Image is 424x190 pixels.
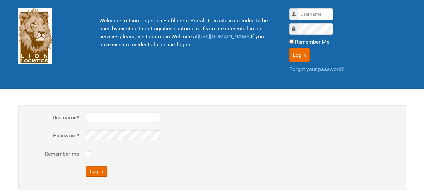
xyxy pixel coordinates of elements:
[289,48,310,62] button: Log in
[296,10,296,11] label: Username
[25,114,79,122] label: Username
[295,38,329,46] label: Remember Me
[296,25,296,26] label: Password
[99,17,273,49] p: Welcome to Lion Logistics Fulfillment Portal. This site is intended to be used by existing Lion L...
[298,8,333,20] input: Username
[25,132,79,140] label: Password
[86,166,107,177] button: Log in
[18,8,52,64] img: Lion Logistics
[25,150,79,158] label: Remember me
[18,33,52,39] a: Lion Logistics
[289,66,344,72] a: Forgot your password?
[198,33,251,40] a: [URL][DOMAIN_NAME]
